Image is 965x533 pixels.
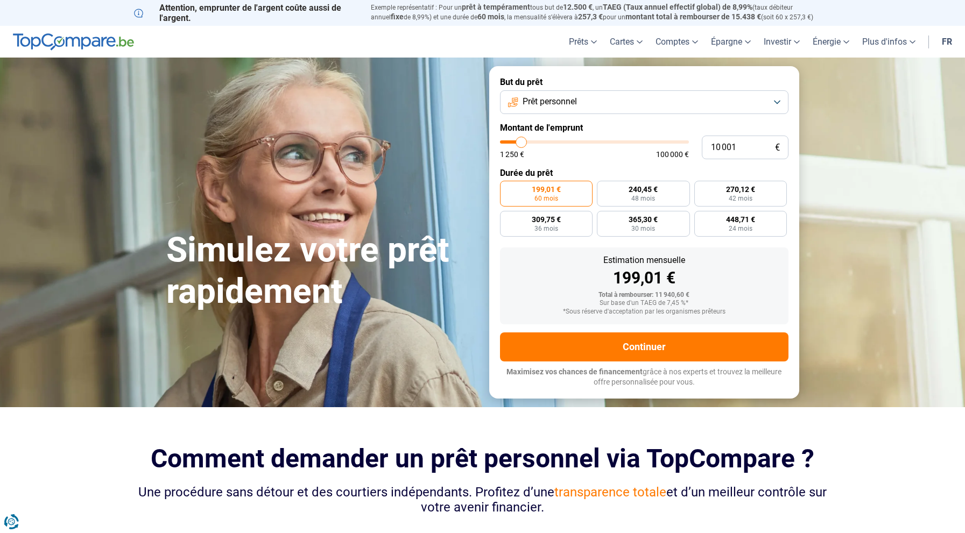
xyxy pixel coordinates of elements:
[523,96,577,108] span: Prêt personnel
[477,12,504,21] span: 60 mois
[462,3,530,11] span: prêt à tempérament
[500,123,788,133] label: Montant de l'emprunt
[13,33,134,51] img: TopCompare
[134,485,832,516] div: Une procédure sans détour et des courtiers indépendants. Profitez d’une et d’un meilleur contrôle...
[509,256,780,265] div: Estimation mensuelle
[134,3,358,23] p: Attention, emprunter de l'argent coûte aussi de l'argent.
[134,444,832,473] h2: Comment demander un prêt personnel via TopCompare ?
[629,186,658,193] span: 240,45 €
[506,367,643,376] span: Maximisez vos chances de financement
[856,26,922,58] a: Plus d'infos
[500,367,788,388] p: grâce à nos experts et trouvez la meilleure offre personnalisée pour vous.
[534,225,558,232] span: 36 mois
[935,26,959,58] a: fr
[629,216,658,223] span: 365,30 €
[534,195,558,202] span: 60 mois
[500,90,788,114] button: Prêt personnel
[625,12,761,21] span: montant total à rembourser de 15.438 €
[371,3,832,22] p: Exemple représentatif : Pour un tous but de , un (taux débiteur annuel de 8,99%) et une durée de ...
[500,151,524,158] span: 1 250 €
[726,186,755,193] span: 270,12 €
[554,485,666,500] span: transparence totale
[532,186,561,193] span: 199,01 €
[729,195,752,202] span: 42 mois
[509,300,780,307] div: Sur base d'un TAEG de 7,45 %*
[705,26,757,58] a: Épargne
[563,3,593,11] span: 12.500 €
[578,12,603,21] span: 257,3 €
[166,230,476,312] h1: Simulez votre prêt rapidement
[532,216,561,223] span: 309,75 €
[500,77,788,87] label: But du prêt
[631,195,655,202] span: 48 mois
[757,26,806,58] a: Investir
[631,225,655,232] span: 30 mois
[509,308,780,316] div: *Sous réserve d'acceptation par les organismes prêteurs
[729,225,752,232] span: 24 mois
[726,216,755,223] span: 448,71 €
[603,3,752,11] span: TAEG (Taux annuel effectif global) de 8,99%
[562,26,603,58] a: Prêts
[509,292,780,299] div: Total à rembourser: 11 940,60 €
[806,26,856,58] a: Énergie
[500,332,788,361] button: Continuer
[649,26,705,58] a: Comptes
[656,151,689,158] span: 100 000 €
[391,12,404,21] span: fixe
[509,270,780,286] div: 199,01 €
[775,143,780,152] span: €
[500,168,788,178] label: Durée du prêt
[603,26,649,58] a: Cartes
